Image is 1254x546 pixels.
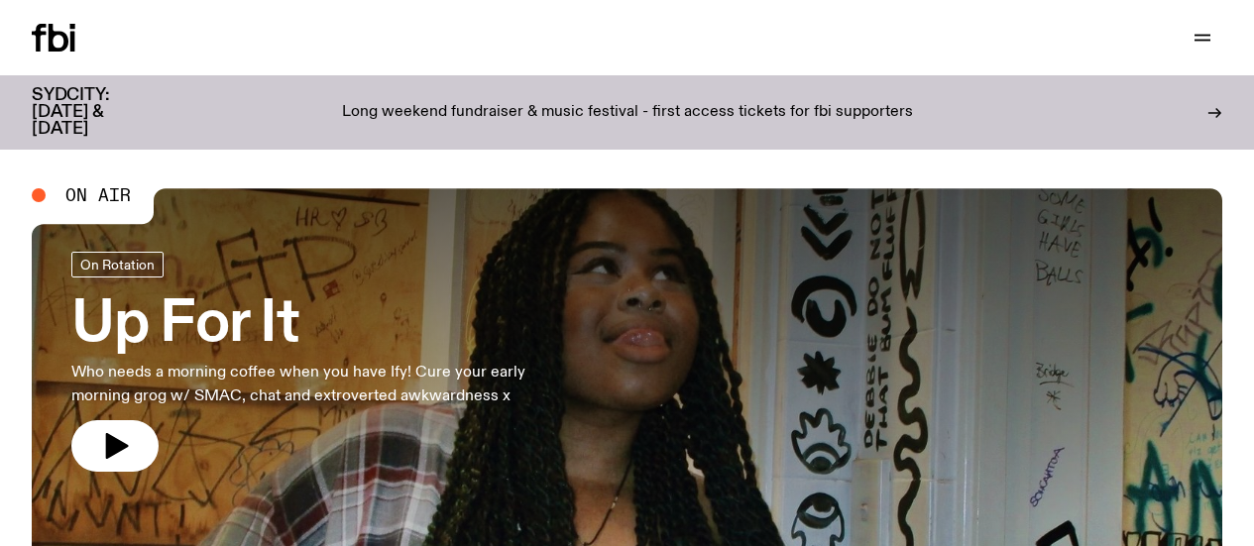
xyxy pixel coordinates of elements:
h3: SYDCITY: [DATE] & [DATE] [32,87,159,138]
span: On Rotation [80,258,155,273]
span: On Air [65,186,131,204]
a: On Rotation [71,252,164,277]
a: Up For ItWho needs a morning coffee when you have Ify! Cure your early morning grog w/ SMAC, chat... [71,252,579,472]
p: Who needs a morning coffee when you have Ify! Cure your early morning grog w/ SMAC, chat and extr... [71,361,579,408]
p: Long weekend fundraiser & music festival - first access tickets for fbi supporters [342,104,913,122]
h3: Up For It [71,297,579,353]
